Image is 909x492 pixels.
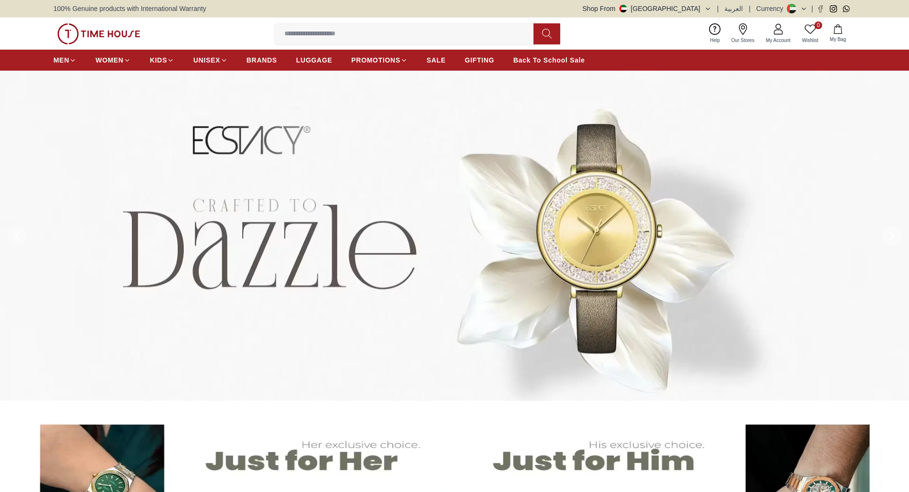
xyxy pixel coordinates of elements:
[465,52,494,69] a: GIFTING
[726,21,760,46] a: Our Stores
[830,5,837,12] a: Instagram
[749,4,751,13] span: |
[796,21,824,46] a: 0Wishlist
[193,52,227,69] a: UNISEX
[427,52,446,69] a: SALE
[513,52,585,69] a: Back To School Sale
[351,52,407,69] a: PROMOTIONS
[762,37,794,44] span: My Account
[351,55,400,65] span: PROMOTIONS
[756,4,787,13] div: Currency
[247,55,277,65] span: BRANDS
[465,55,494,65] span: GIFTING
[53,52,76,69] a: MEN
[843,5,850,12] a: Whatsapp
[296,52,333,69] a: LUGGAGE
[619,5,627,12] img: United Arab Emirates
[427,55,446,65] span: SALE
[704,21,726,46] a: Help
[95,55,124,65] span: WOMEN
[193,55,220,65] span: UNISEX
[824,22,852,45] button: My Bag
[53,4,206,13] span: 100% Genuine products with International Warranty
[150,52,174,69] a: KIDS
[706,37,724,44] span: Help
[724,4,743,13] button: العربية
[811,4,813,13] span: |
[717,4,719,13] span: |
[53,55,69,65] span: MEN
[57,23,140,44] img: ...
[728,37,758,44] span: Our Stores
[150,55,167,65] span: KIDS
[513,55,585,65] span: Back To School Sale
[798,37,822,44] span: Wishlist
[815,21,822,29] span: 0
[583,4,711,13] button: Shop From[GEOGRAPHIC_DATA]
[817,5,824,12] a: Facebook
[296,55,333,65] span: LUGGAGE
[247,52,277,69] a: BRANDS
[95,52,131,69] a: WOMEN
[826,36,850,43] span: My Bag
